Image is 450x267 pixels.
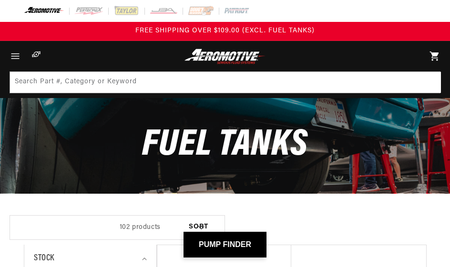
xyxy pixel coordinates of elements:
[34,252,54,266] span: Stock
[142,127,307,164] span: Fuel Tanks
[120,224,161,231] span: 102 products
[135,27,315,34] span: FREE SHIPPING OVER $109.00 (EXCL. FUEL TANKS)
[5,41,26,71] summary: Menu
[184,232,266,257] button: PUMP FINDER
[419,72,440,93] button: Search Part #, Category or Keyword
[183,49,267,64] img: Aeromotive
[10,72,441,93] input: Search Part #, Category or Keyword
